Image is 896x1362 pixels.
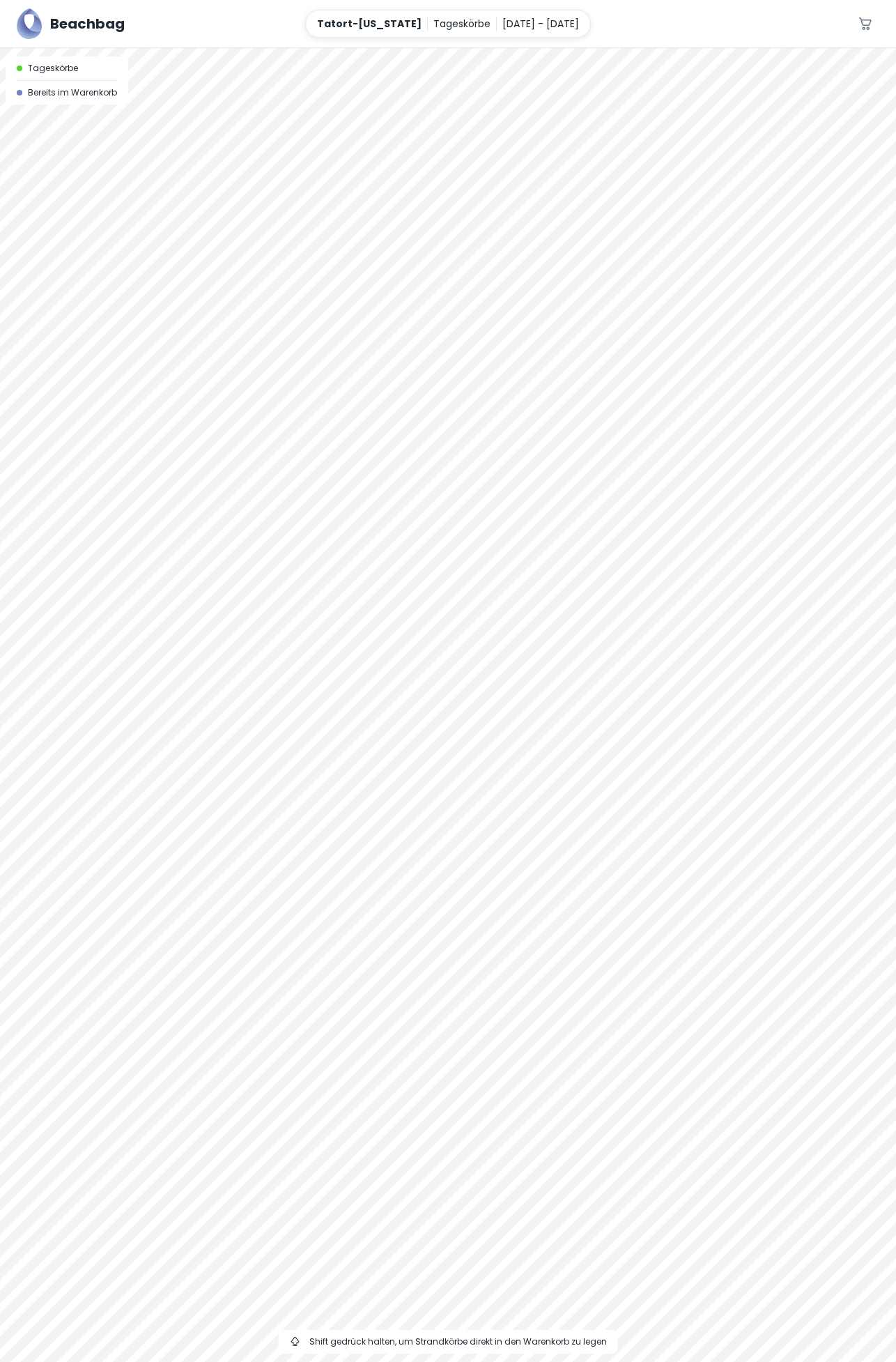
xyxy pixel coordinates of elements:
[317,16,422,31] p: Tatort-[US_STATE]
[28,86,117,99] span: Bereits im Warenkorb
[502,16,579,31] p: [DATE] - [DATE]
[50,13,125,34] h5: Beachbag
[28,62,78,75] span: Tageskörbe
[17,8,42,39] img: Beachbag
[433,16,491,31] p: Tageskörbe
[309,1336,607,1348] span: Shift gedrück halten, um Strandkörbe direkt in den Warenkorb zu legen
